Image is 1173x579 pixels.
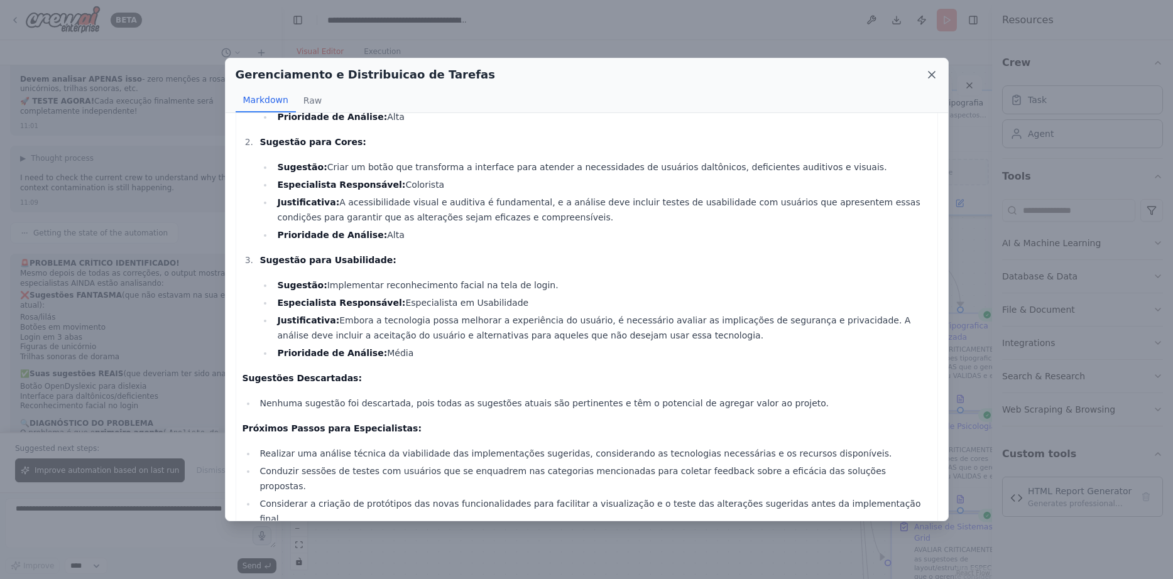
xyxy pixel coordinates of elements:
li: Embora a tecnologia possa melhorar a experiência do usuário, é necessário avaliar as implicações ... [273,313,930,343]
li: Média [273,345,930,360]
li: Conduzir sessões de testes com usuários que se enquadrem nas categorias mencionadas para coletar ... [256,463,931,494]
li: Realizar uma análise técnica da viabilidade das implementações sugeridas, considerando as tecnolo... [256,446,931,461]
li: Alta [273,109,930,124]
li: Colorista [273,177,930,192]
li: Nenhuma sugestão foi descartada, pois todas as sugestões atuais são pertinentes e têm o potencial... [256,396,931,411]
li: Alta [273,227,930,242]
strong: Sugestão para Cores: [259,137,366,147]
strong: Especialista Responsável: [277,180,405,190]
strong: Prioridade de Análise: [277,112,387,122]
strong: Prioridade de Análise: [277,230,387,240]
strong: Prioridade de Análise: [277,348,387,358]
li: Criar um botão que transforma a interface para atender a necessidades de usuários daltônicos, def... [273,160,930,175]
h2: Gerenciamento e Distribuicao de Tarefas [236,66,495,84]
strong: Justificativa: [277,315,339,325]
button: Raw [296,89,329,112]
strong: Sugestões Descartadas: [243,373,363,383]
button: Markdown [236,89,296,112]
strong: Especialista Responsável: [277,298,405,308]
strong: Sugestão: [277,280,327,290]
strong: Sugestão: [277,162,327,172]
li: Implementar reconhecimento facial na tela de login. [273,278,930,293]
li: Considerar a criação de protótipos das novas funcionalidades para facilitar a visualização e o te... [256,496,931,526]
strong: Próximos Passos para Especialistas: [243,423,422,433]
li: Especialista em Usabilidade [273,295,930,310]
strong: Justificativa: [277,197,339,207]
li: A acessibilidade visual e auditiva é fundamental, e a análise deve incluir testes de usabilidade ... [273,195,930,225]
strong: Sugestão para Usabilidade: [259,255,396,265]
